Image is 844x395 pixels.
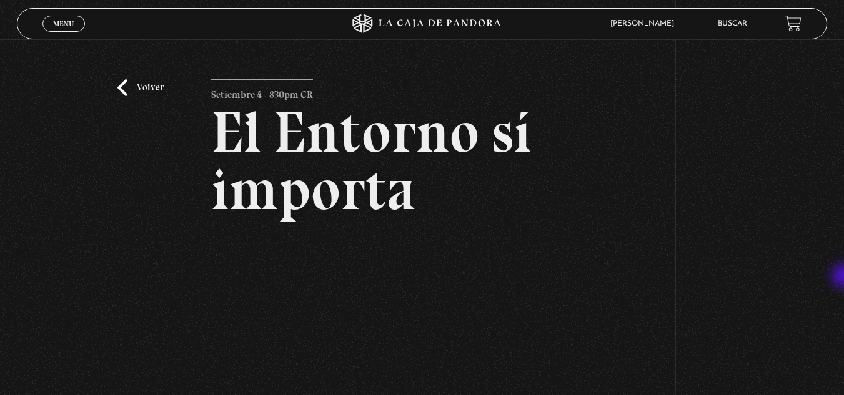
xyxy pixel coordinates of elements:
[211,104,632,218] h2: El Entorno sí importa
[117,79,164,96] a: Volver
[49,30,78,39] span: Cerrar
[604,20,687,27] span: [PERSON_NAME]
[718,20,747,27] a: Buscar
[785,15,802,32] a: View your shopping cart
[211,79,313,104] p: Setiembre 4 - 830pm CR
[53,20,74,27] span: Menu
